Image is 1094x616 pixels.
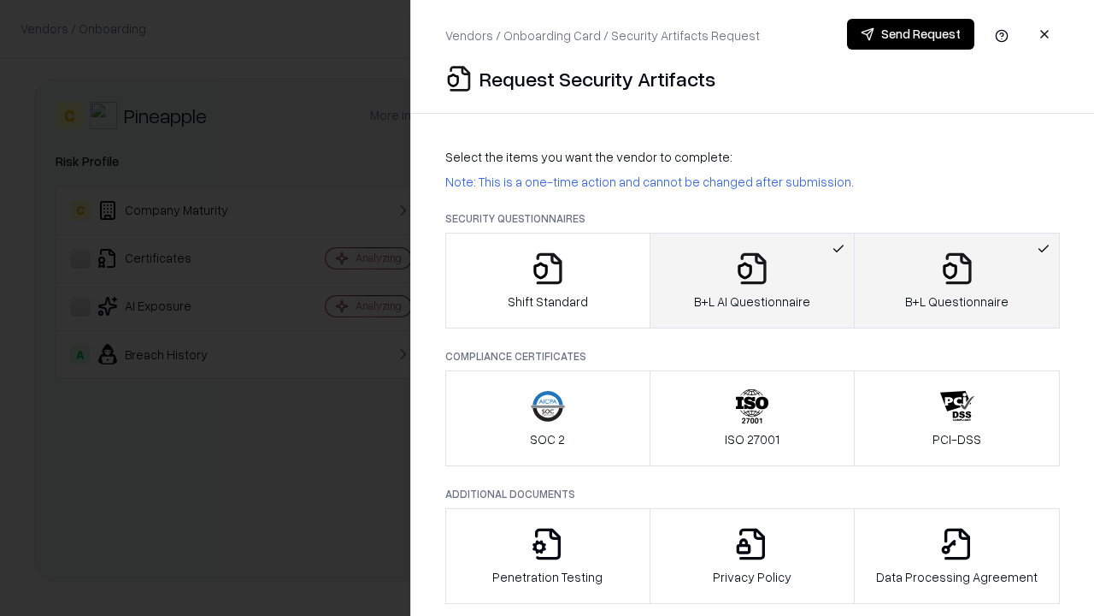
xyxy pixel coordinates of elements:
p: SOC 2 [530,430,565,448]
button: Shift Standard [445,233,650,329]
p: B+L AI Questionnaire [694,293,810,311]
button: Data Processing Agreement [854,508,1060,604]
p: Security Questionnaires [445,211,1060,226]
p: ISO 27001 [725,430,779,448]
p: PCI-DSS [932,430,981,448]
p: Additional Documents [445,487,1060,501]
p: Compliance Certificates [445,349,1060,364]
button: Privacy Policy [650,508,856,604]
p: Penetration Testing [492,568,603,586]
button: Penetration Testing [445,508,650,604]
button: SOC 2 [445,370,650,466]
p: Request Security Artifacts [479,65,715,92]
p: Privacy Policy [713,568,791,586]
button: Send Request [847,19,974,50]
button: ISO 27001 [650,370,856,466]
p: Shift Standard [508,293,588,311]
button: B+L AI Questionnaire [650,233,856,329]
p: Note: This is a one-time action and cannot be changed after submission. [445,173,1060,191]
p: Select the items you want the vendor to complete: [445,148,1060,166]
p: Data Processing Agreement [876,568,1038,586]
p: Vendors / Onboarding Card / Security Artifacts Request [445,27,760,44]
button: B+L Questionnaire [854,233,1060,329]
button: PCI-DSS [854,370,1060,466]
p: B+L Questionnaire [905,293,1009,311]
